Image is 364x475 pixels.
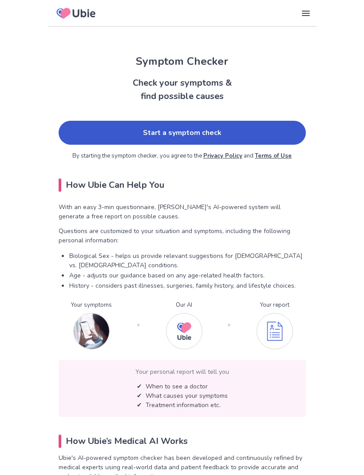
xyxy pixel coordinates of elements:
p: By starting the symptom checker, you agree to the and [59,152,306,161]
p: ✔︎ Treatment information etc. [137,400,228,410]
p: Biological Sex - helps us provide relevant suggestions for [DEMOGRAPHIC_DATA] vs. [DEMOGRAPHIC_DA... [69,251,306,270]
img: Our AI checks your symptoms [166,313,202,349]
p: History - considers past illnesses, surgeries, family history, and lifestyle choices. [69,281,306,290]
p: Age - adjusts our guidance based on any age-related health factors. [69,271,306,280]
p: Our AI [166,301,202,310]
p: Questions are customized to your situation and symptoms, including the following personal informa... [59,226,306,245]
img: Input your symptoms [73,313,110,349]
a: Start a symptom check [59,121,306,145]
a: Privacy Policy [203,152,242,160]
a: Terms of Use [255,152,292,160]
h1: Symptom Checker [48,53,317,69]
h2: How Ubie’s Medical AI Works [59,435,306,448]
h2: How Ubie Can Help You [59,178,306,192]
p: ✔ When to see a doctor [137,382,228,391]
img: You get your personalized report [257,313,293,349]
h2: Check your symptoms & find possible causes [48,76,317,103]
p: Your report [257,301,293,310]
p: Your symptoms [71,301,112,310]
p: With an easy 3-min questionnaire, [PERSON_NAME]'s AI-powered system will generate a free report o... [59,202,306,221]
p: Your personal report will tell you [66,367,299,376]
p: ✔︎ What causes your symptoms [137,391,228,400]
